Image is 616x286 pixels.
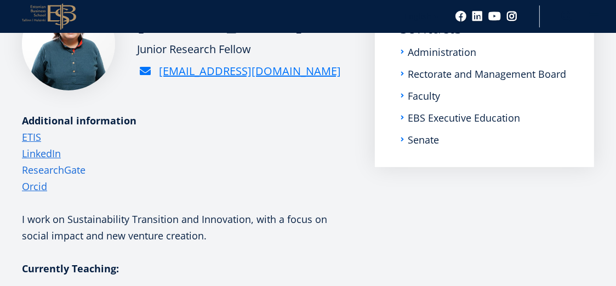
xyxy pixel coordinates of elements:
a: ETIS [22,129,41,145]
a: LinkedIn [22,145,61,162]
strong: Currently Teaching: [22,262,119,275]
a: ResearchGate [22,162,85,178]
a: Rectorate and Management Board [408,68,566,79]
a: Faculty [408,90,440,101]
a: Youtube [488,11,501,22]
a: Instagram [506,11,517,22]
a: Administration [408,47,476,58]
a: Contacts [397,19,572,36]
a: EBS Executive Education [408,112,520,123]
a: [EMAIL_ADDRESS][DOMAIN_NAME] [159,63,341,79]
a: Linkedin [472,11,483,22]
h2: [PERSON_NAME] [137,8,341,36]
a: Senate [408,134,439,145]
p: I work on Sustainability Transition and Innovation, with a focus on social impact and new venture... [22,211,353,244]
a: Facebook [455,11,466,22]
a: Orcid [22,178,47,195]
div: Junior Research Fellow [137,41,341,58]
div: Additional information [22,112,353,129]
